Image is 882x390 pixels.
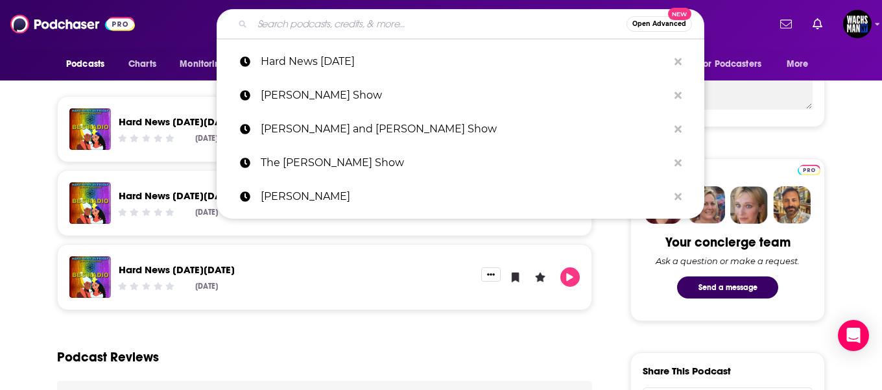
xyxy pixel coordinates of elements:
a: Hard News on Friday, September 5, 2025 [119,116,235,128]
img: Podchaser Pro [798,165,820,175]
div: [DATE] [195,208,218,217]
span: Open Advanced [632,21,686,27]
button: Show profile menu [843,10,872,38]
img: Barbara Profile [687,186,725,224]
span: New [668,8,691,20]
span: For Podcasters [699,55,761,73]
h3: Share This Podcast [643,365,731,377]
div: Community Rating: 0 out of 5 [117,207,176,217]
button: open menu [171,52,243,77]
img: Hard News on Friday, August 29, 2025 [69,182,111,224]
img: Podchaser - Follow, Share and Rate Podcasts [10,12,135,36]
div: Ask a question or make a request. [656,256,800,266]
button: Leave a Rating [530,267,550,287]
a: [PERSON_NAME] and [PERSON_NAME] Show [217,112,704,146]
a: [PERSON_NAME] Show [217,79,704,112]
a: Hard News [DATE] [217,45,704,79]
p: Cathy Durant Show [261,79,668,112]
a: Show notifications dropdown [807,13,828,35]
button: Open AdvancedNew [626,16,692,32]
button: Play [560,267,580,287]
div: Your concierge team [665,234,791,250]
button: Show More Button [481,267,501,282]
img: Jules Profile [730,186,768,224]
div: Community Rating: 0 out of 5 [117,281,176,291]
img: Jon Profile [773,186,811,224]
a: The [PERSON_NAME] Show [217,146,704,180]
button: Send a message [677,276,778,299]
img: User Profile [843,10,872,38]
input: Search podcasts, credits, & more... [252,14,626,34]
img: Hard News on Friday, September 5, 2025 [69,108,111,150]
div: [DATE] [195,134,218,143]
a: [PERSON_NAME] [217,180,704,213]
div: Community Rating: 0 out of 5 [117,133,176,143]
h3: Podcast Reviews [57,349,159,365]
span: Podcasts [66,55,104,73]
a: Hard News on Friday, August 29, 2025 [119,189,235,202]
p: Tony Alamo [261,180,668,213]
a: Hard News on Friday, August 22, 2025 [119,263,235,276]
div: [DATE] [195,282,218,291]
a: Pro website [798,163,820,175]
span: Charts [128,55,156,73]
a: Charts [120,52,164,77]
p: The Steve Gruber Show [261,146,668,180]
a: Show notifications dropdown [775,13,797,35]
button: open menu [778,52,825,77]
div: Search podcasts, credits, & more... [217,9,704,39]
button: open menu [691,52,780,77]
img: Hard News on Friday, August 22, 2025 [69,256,111,298]
button: Bookmark Episode [506,267,525,287]
div: Open Intercom Messenger [838,320,869,351]
span: More [787,55,809,73]
p: Hard News on Friday [261,45,668,79]
p: chuck and Julie Show [261,112,668,146]
span: Logged in as WachsmanNY [843,10,872,38]
button: open menu [57,52,121,77]
span: Monitoring [180,55,226,73]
